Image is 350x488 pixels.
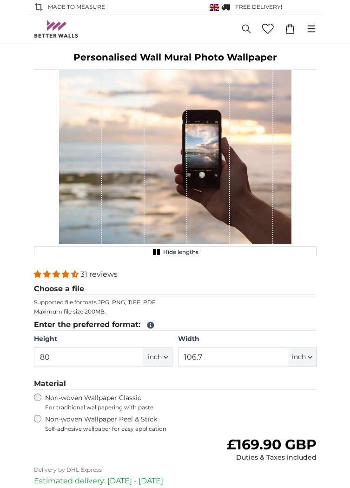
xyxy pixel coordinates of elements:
img: personalised-photo [34,70,317,244]
button: inch [288,348,317,367]
button: Hide lengths [34,246,317,258]
div: 1 of 1 [34,70,317,256]
label: Non-woven Wallpaper Classic [45,394,250,411]
button: inch [144,348,172,367]
legend: Choose a file [34,283,317,295]
img: United Kingdom [210,4,219,11]
span: 31 reviews [80,270,118,279]
span: Made to Measure [48,3,105,11]
h1: Personalised Wall Mural Photo Wallpaper [34,51,317,64]
div: Duties & Taxes included [227,453,317,462]
span: £169.90 GBP [227,436,317,453]
span: 4.32 stars [34,270,80,279]
p: Supported file formats JPG, PNG, TIFF, PDF [34,299,317,306]
span: For traditional wallpapering with paste [45,404,250,411]
legend: Enter the preferred format: [34,319,317,331]
span: Hide lengths [163,248,198,256]
p: Maximum file size 200MB. [34,308,317,315]
img: Betterwalls [34,20,79,38]
p: Estimated delivery: [DATE] - [DATE] [34,475,317,487]
span: FREE delivery! [235,3,282,10]
span: inch [292,353,306,362]
p: Delivery by DHL Express [34,466,317,474]
label: Height [34,334,172,344]
legend: Material [34,378,317,390]
label: Non-woven Wallpaper Peel & Stick [45,415,278,433]
span: inch [148,353,162,362]
span: Self-adhesive wallpaper for easy application [45,425,278,433]
label: Width [178,334,317,344]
